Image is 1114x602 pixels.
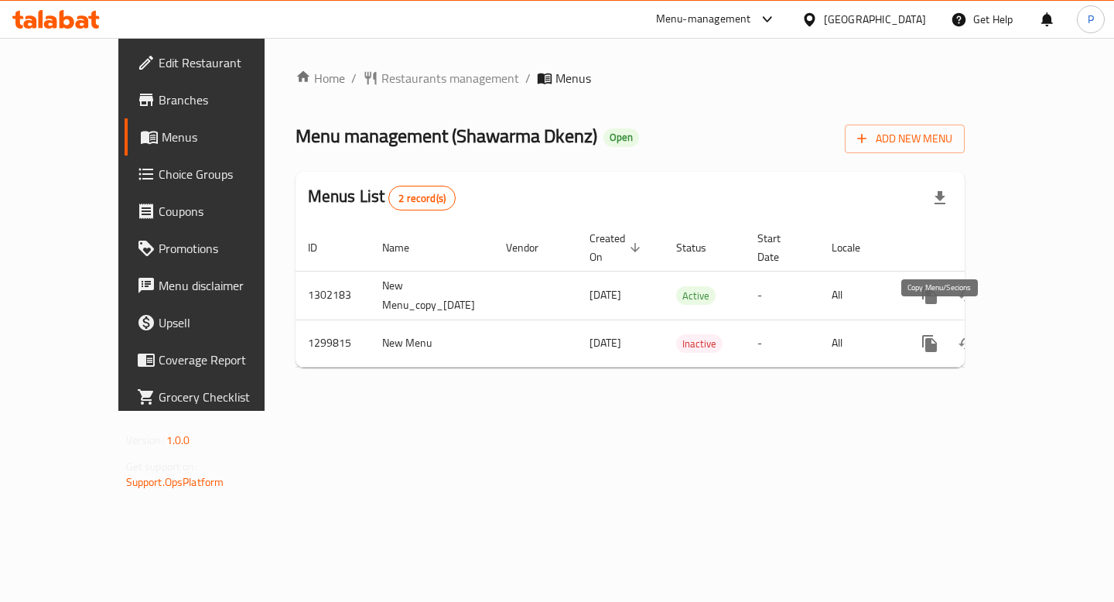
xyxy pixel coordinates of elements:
div: Inactive [676,334,723,353]
span: Name [382,238,429,257]
span: Active [676,287,716,305]
a: Coverage Report [125,341,304,378]
span: Restaurants management [381,69,519,87]
a: Restaurants management [363,69,519,87]
span: Menu disclaimer [159,276,292,295]
td: 1302183 [296,271,370,320]
span: Grocery Checklist [159,388,292,406]
a: Choice Groups [125,156,304,193]
span: Version: [126,430,164,450]
span: Edit Restaurant [159,53,292,72]
a: Grocery Checklist [125,378,304,416]
span: P [1088,11,1094,28]
span: Add New Menu [857,129,952,149]
div: [GEOGRAPHIC_DATA] [824,11,926,28]
span: Inactive [676,335,723,353]
div: Open [603,128,639,147]
span: 2 record(s) [389,191,455,206]
td: All [819,320,899,367]
div: Export file [921,180,959,217]
span: Vendor [506,238,559,257]
td: 1299815 [296,320,370,367]
span: Created On [589,229,645,266]
span: Choice Groups [159,165,292,183]
a: Menus [125,118,304,156]
span: Get support on: [126,457,197,477]
td: All [819,271,899,320]
button: Add New Menu [845,125,965,153]
span: Promotions [159,239,292,258]
button: Change Status [948,325,986,362]
span: Menu management ( Shawarma Dkenz ) [296,118,597,153]
span: Menus [555,69,591,87]
span: Open [603,131,639,144]
span: Start Date [757,229,801,266]
li: / [525,69,531,87]
span: Coupons [159,202,292,221]
table: enhanced table [296,224,1072,368]
span: [DATE] [589,333,621,353]
div: Menu-management [656,10,751,29]
span: Status [676,238,726,257]
th: Actions [899,224,1072,272]
button: more [911,325,948,362]
a: Edit Restaurant [125,44,304,81]
td: - [745,271,819,320]
a: Coupons [125,193,304,230]
span: [DATE] [589,285,621,305]
a: Promotions [125,230,304,267]
a: Home [296,69,345,87]
div: Active [676,286,716,305]
td: New Menu_copy_[DATE] [370,271,494,320]
span: Branches [159,91,292,109]
button: Change Status [948,277,986,314]
span: Menus [162,128,292,146]
span: Locale [832,238,880,257]
button: more [911,277,948,314]
span: ID [308,238,337,257]
span: 1.0.0 [166,430,190,450]
li: / [351,69,357,87]
td: New Menu [370,320,494,367]
a: Menu disclaimer [125,267,304,304]
a: Branches [125,81,304,118]
a: Upsell [125,304,304,341]
a: Support.OpsPlatform [126,472,224,492]
span: Upsell [159,313,292,332]
span: Coverage Report [159,351,292,369]
h2: Menus List [308,185,456,210]
td: - [745,320,819,367]
div: Total records count [388,186,456,210]
nav: breadcrumb [296,69,965,87]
